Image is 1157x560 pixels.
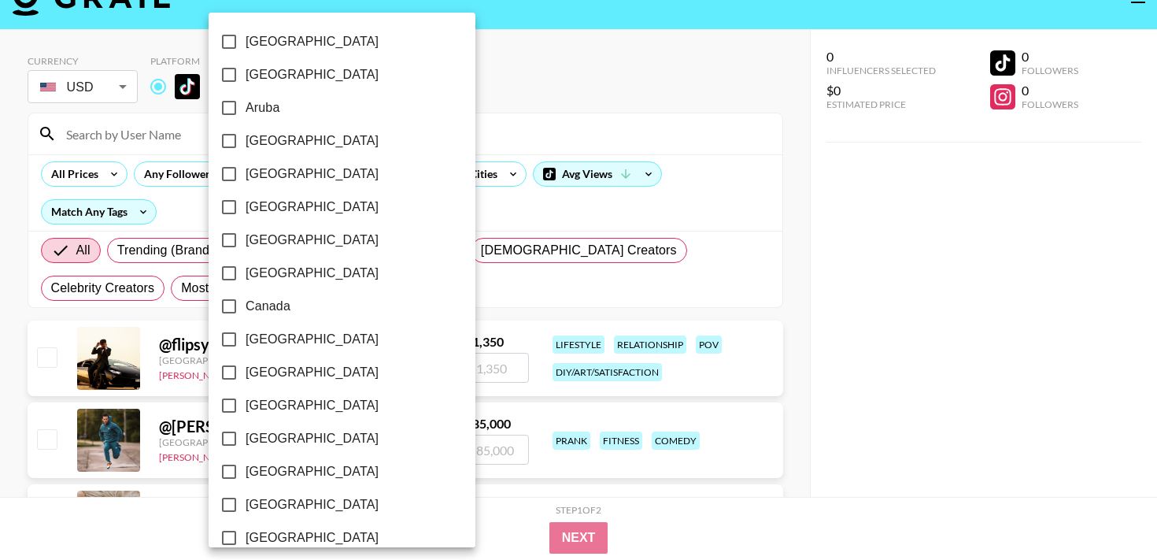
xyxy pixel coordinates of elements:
[246,429,379,448] span: [GEOGRAPHIC_DATA]
[246,132,379,150] span: [GEOGRAPHIC_DATA]
[246,165,379,184] span: [GEOGRAPHIC_DATA]
[246,396,379,415] span: [GEOGRAPHIC_DATA]
[1078,481,1138,541] iframe: Drift Widget Chat Controller
[246,297,290,316] span: Canada
[246,98,279,117] span: Aruba
[246,198,379,217] span: [GEOGRAPHIC_DATA]
[246,330,379,349] span: [GEOGRAPHIC_DATA]
[246,32,379,51] span: [GEOGRAPHIC_DATA]
[246,65,379,84] span: [GEOGRAPHIC_DATA]
[246,462,379,481] span: [GEOGRAPHIC_DATA]
[246,495,379,514] span: [GEOGRAPHIC_DATA]
[246,264,379,283] span: [GEOGRAPHIC_DATA]
[246,231,379,250] span: [GEOGRAPHIC_DATA]
[246,363,379,382] span: [GEOGRAPHIC_DATA]
[246,528,379,547] span: [GEOGRAPHIC_DATA]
